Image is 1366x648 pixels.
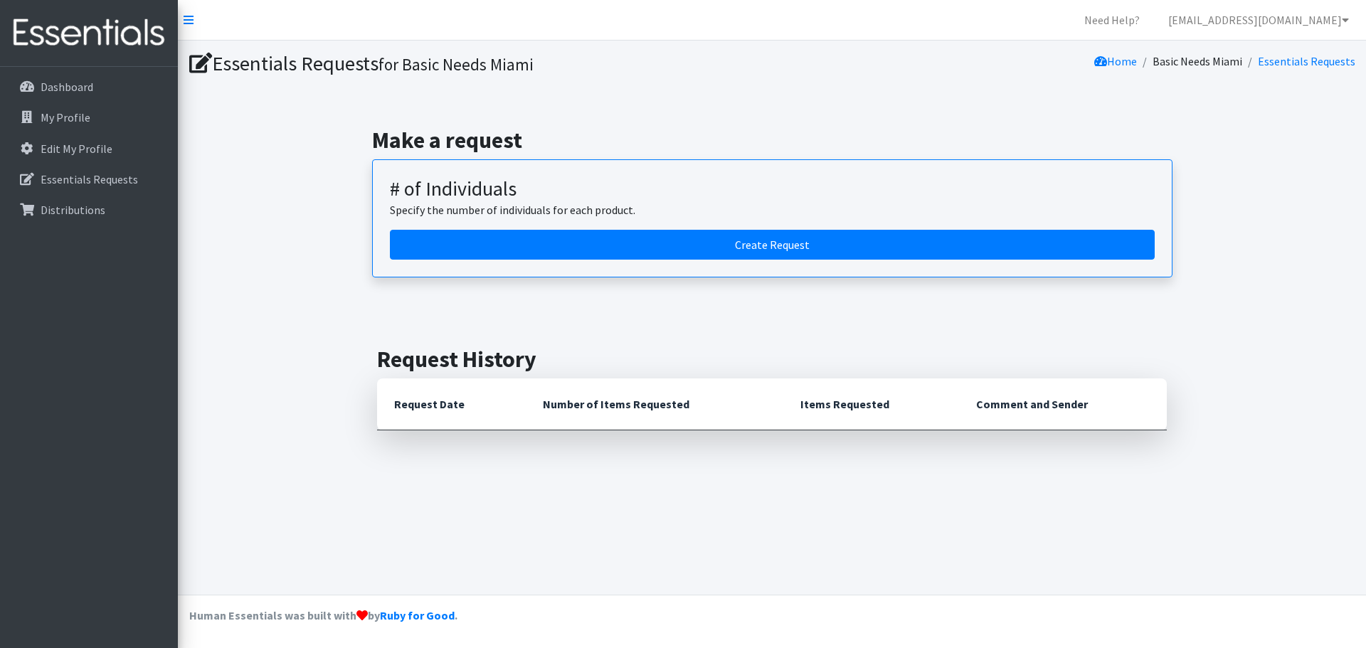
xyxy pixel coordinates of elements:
[41,203,105,217] p: Distributions
[783,378,959,430] th: Items Requested
[6,9,172,57] img: HumanEssentials
[6,103,172,132] a: My Profile
[377,346,1167,373] h2: Request History
[6,165,172,193] a: Essentials Requests
[372,127,1172,154] h2: Make a request
[41,142,112,156] p: Edit My Profile
[6,73,172,101] a: Dashboard
[390,177,1155,201] h3: # of Individuals
[378,54,534,75] small: for Basic Needs Miami
[1153,54,1242,68] a: Basic Needs Miami
[189,608,457,622] strong: Human Essentials was built with by .
[41,80,93,94] p: Dashboard
[1157,6,1360,34] a: [EMAIL_ADDRESS][DOMAIN_NAME]
[1094,54,1137,68] a: Home
[390,230,1155,260] a: Create a request by number of individuals
[6,196,172,224] a: Distributions
[390,201,1155,218] p: Specify the number of individuals for each product.
[6,134,172,163] a: Edit My Profile
[377,378,526,430] th: Request Date
[41,172,138,186] p: Essentials Requests
[380,608,455,622] a: Ruby for Good
[1258,54,1355,68] a: Essentials Requests
[41,110,90,124] p: My Profile
[189,51,767,76] h1: Essentials Requests
[959,378,1167,430] th: Comment and Sender
[526,378,783,430] th: Number of Items Requested
[1073,6,1151,34] a: Need Help?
